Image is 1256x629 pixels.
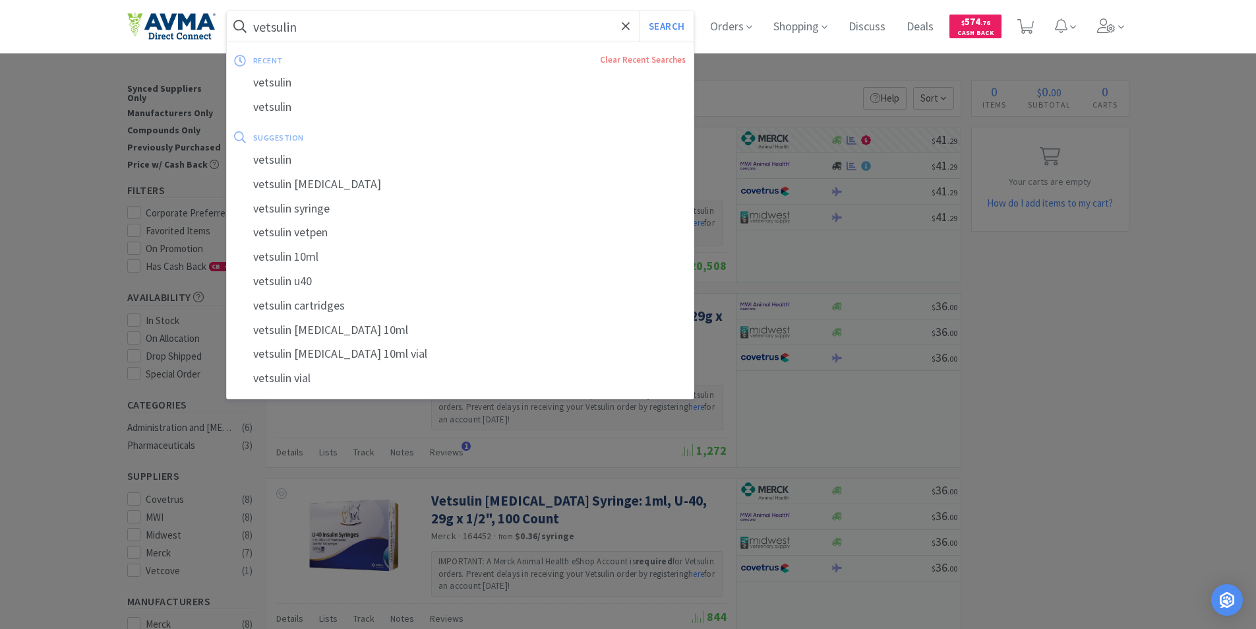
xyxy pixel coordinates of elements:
a: Clear Recent Searches [600,54,686,65]
div: vetsulin [MEDICAL_DATA] 10ml vial [227,342,694,366]
span: . 76 [980,18,990,27]
span: $ [961,18,965,27]
div: vetsulin syringe [227,197,694,221]
a: Discuss [843,21,891,33]
span: 574 [961,15,990,28]
span: Cash Back [957,30,994,38]
div: suggestion [253,127,495,148]
div: recent [253,50,442,71]
div: vetsulin [227,71,694,95]
div: vetsulin cartridges [227,294,694,318]
div: Open Intercom Messenger [1211,584,1243,616]
input: Search by item, sku, manufacturer, ingredient, size... [227,11,694,42]
div: vetsulin vetpen [227,220,694,245]
div: vetsulin 10ml [227,245,694,269]
div: vetsulin [227,95,694,119]
div: vetsulin [MEDICAL_DATA] 10ml [227,318,694,343]
button: Search [639,11,694,42]
img: e4e33dab9f054f5782a47901c742baa9_102.png [127,13,216,40]
div: vetsulin vial [227,366,694,391]
div: vetsulin u40 [227,269,694,294]
div: vetsulin [MEDICAL_DATA] [227,172,694,197]
a: $574.76Cash Back [949,9,1002,44]
div: vetsulin [227,148,694,172]
a: Deals [901,21,939,33]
